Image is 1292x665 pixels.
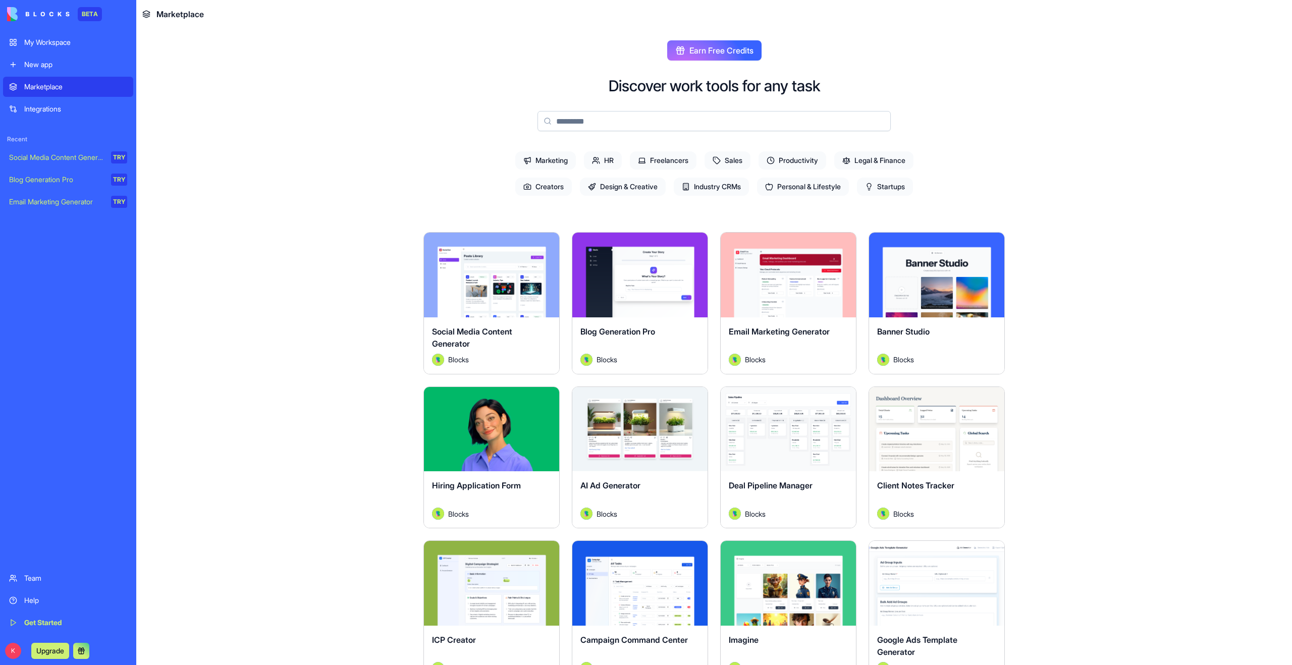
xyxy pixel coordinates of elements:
[31,643,69,659] button: Upgrade
[869,386,1005,529] a: Client Notes TrackerAvatarBlocks
[630,151,696,170] span: Freelancers
[584,151,622,170] span: HR
[729,354,741,366] img: Avatar
[448,354,469,365] span: Blocks
[720,232,856,374] a: Email Marketing GeneratorAvatarBlocks
[720,386,856,529] a: Deal Pipeline ManagerAvatarBlocks
[857,178,913,196] span: Startups
[423,386,560,529] a: Hiring Application FormAvatarBlocks
[5,643,21,659] span: K
[893,354,914,365] span: Blocks
[580,354,593,366] img: Avatar
[9,197,104,207] div: Email Marketing Generator
[24,618,127,628] div: Get Started
[597,354,617,365] span: Blocks
[9,175,104,185] div: Blog Generation Pro
[24,82,127,92] div: Marketplace
[757,178,849,196] span: Personal & Lifestyle
[111,174,127,186] div: TRY
[572,232,708,374] a: Blog Generation ProAvatarBlocks
[877,480,954,490] span: Client Notes Tracker
[759,151,826,170] span: Productivity
[7,7,70,21] img: logo
[729,326,830,337] span: Email Marketing Generator
[24,37,127,47] div: My Workspace
[3,135,133,143] span: Recent
[674,178,749,196] span: Industry CRMs
[877,354,889,366] img: Avatar
[3,32,133,52] a: My Workspace
[580,178,666,196] span: Design & Creative
[111,151,127,163] div: TRY
[745,509,766,519] span: Blocks
[877,326,930,337] span: Banner Studio
[745,354,766,365] span: Blocks
[3,568,133,588] a: Team
[24,60,127,70] div: New app
[24,104,127,114] div: Integrations
[3,147,133,168] a: Social Media Content GeneratorTRY
[729,635,759,645] span: Imagine
[3,170,133,190] a: Blog Generation ProTRY
[729,508,741,520] img: Avatar
[432,354,444,366] img: Avatar
[24,573,127,583] div: Team
[877,635,957,657] span: Google Ads Template Generator
[597,509,617,519] span: Blocks
[667,40,762,61] button: Earn Free Credits
[705,151,750,170] span: Sales
[432,326,512,349] span: Social Media Content Generator
[3,99,133,119] a: Integrations
[3,613,133,633] a: Get Started
[729,480,813,490] span: Deal Pipeline Manager
[3,192,133,212] a: Email Marketing GeneratorTRY
[156,8,204,20] span: Marketplace
[423,232,560,374] a: Social Media Content GeneratorAvatarBlocks
[432,480,521,490] span: Hiring Application Form
[9,152,104,162] div: Social Media Content Generator
[515,178,572,196] span: Creators
[3,590,133,611] a: Help
[3,54,133,75] a: New app
[580,508,593,520] img: Avatar
[877,508,889,520] img: Avatar
[580,635,688,645] span: Campaign Command Center
[111,196,127,208] div: TRY
[609,77,820,95] h2: Discover work tools for any task
[3,77,133,97] a: Marketplace
[515,151,576,170] span: Marketing
[432,508,444,520] img: Avatar
[7,7,102,21] a: BETA
[24,595,127,605] div: Help
[893,509,914,519] span: Blocks
[869,232,1005,374] a: Banner StudioAvatarBlocks
[572,386,708,529] a: AI Ad GeneratorAvatarBlocks
[580,480,640,490] span: AI Ad Generator
[580,326,655,337] span: Blog Generation Pro
[31,645,69,655] a: Upgrade
[448,509,469,519] span: Blocks
[78,7,102,21] div: BETA
[834,151,913,170] span: Legal & Finance
[689,44,753,57] span: Earn Free Credits
[432,635,476,645] span: ICP Creator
